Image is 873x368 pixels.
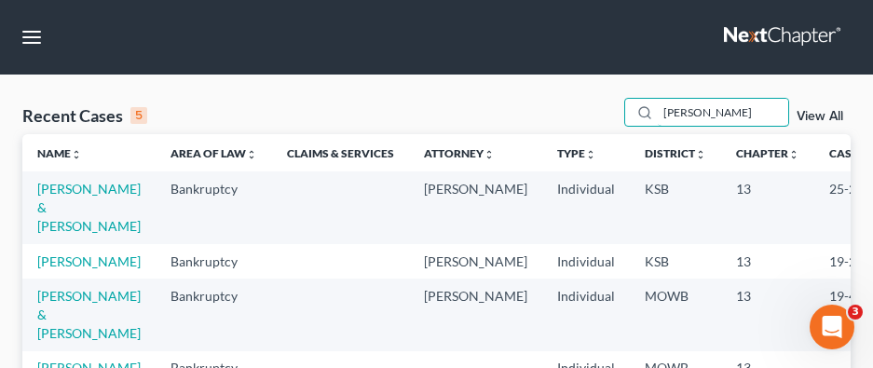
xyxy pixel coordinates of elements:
td: Bankruptcy [156,171,272,243]
a: [PERSON_NAME] [37,253,141,269]
a: [PERSON_NAME] & [PERSON_NAME] [37,181,141,234]
a: [PERSON_NAME] & [PERSON_NAME] [37,288,141,341]
a: View All [797,110,843,123]
td: [PERSON_NAME] [409,171,542,243]
td: [PERSON_NAME] [409,244,542,279]
td: KSB [630,171,721,243]
div: 5 [130,107,147,124]
th: Claims & Services [272,134,409,171]
div: Recent Cases [22,104,147,127]
td: KSB [630,244,721,279]
td: Bankruptcy [156,279,272,350]
a: Chapterunfold_more [736,146,799,160]
td: MOWB [630,279,721,350]
td: 13 [721,279,814,350]
a: Typeunfold_more [557,146,596,160]
i: unfold_more [695,149,706,160]
i: unfold_more [585,149,596,160]
td: Bankruptcy [156,244,272,279]
i: unfold_more [788,149,799,160]
td: Individual [542,244,630,279]
iframe: Intercom live chat [810,305,854,349]
a: Area of Lawunfold_more [171,146,257,160]
td: 13 [721,244,814,279]
a: Districtunfold_more [645,146,706,160]
i: unfold_more [246,149,257,160]
td: Individual [542,171,630,243]
span: 3 [848,305,863,320]
input: Search by name... [658,99,788,126]
a: Nameunfold_more [37,146,82,160]
i: unfold_more [71,149,82,160]
i: unfold_more [484,149,495,160]
td: [PERSON_NAME] [409,279,542,350]
td: 13 [721,171,814,243]
td: Individual [542,279,630,350]
a: Attorneyunfold_more [424,146,495,160]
